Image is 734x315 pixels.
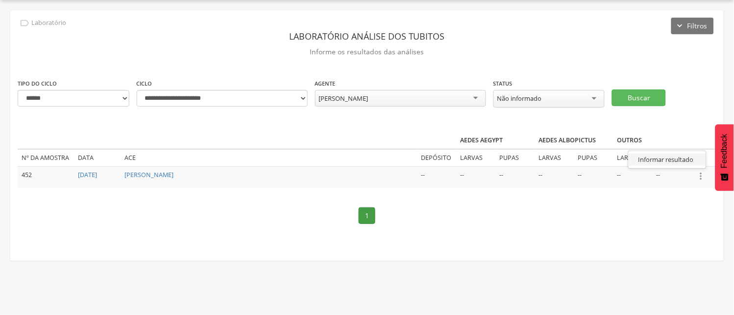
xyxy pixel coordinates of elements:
[137,80,152,88] label: Ciclo
[18,45,716,59] p: Informe os resultados das análises
[18,80,57,88] label: Tipo do ciclo
[319,94,368,103] div: [PERSON_NAME]
[417,149,457,166] td: Depósito
[315,80,336,88] label: Agente
[535,149,574,166] td: Larvas
[535,132,613,149] th: Aedes albopictus
[653,149,692,166] td: Pupas
[613,149,653,166] td: Larvas
[18,27,716,45] header: Laboratório análise dos tubitos
[121,149,417,166] td: ACE
[671,18,714,34] button: Filtros
[19,18,30,28] i: 
[715,124,734,191] button: Feedback - Mostrar pesquisa
[497,94,542,103] div: Não informado
[457,149,496,166] td: Larvas
[653,166,692,187] td: --
[78,171,97,179] a: [DATE]
[496,149,535,166] td: Pupas
[629,154,706,166] a: Informar resultado
[613,132,692,149] th: Outros
[574,149,613,166] td: Pupas
[457,166,496,187] td: --
[535,166,574,187] td: --
[18,166,74,187] td: 452
[74,149,121,166] td: Data
[720,134,729,168] span: Feedback
[417,166,457,187] td: --
[496,166,535,187] td: --
[457,132,535,149] th: Aedes aegypt
[612,90,666,106] button: Buscar
[493,80,513,88] label: Status
[696,171,707,181] i: 
[18,149,74,166] td: Nº da amostra
[574,166,613,187] td: --
[124,171,173,179] a: [PERSON_NAME]
[359,207,375,224] a: 1
[613,166,653,187] td: --
[31,19,66,27] p: Laboratório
